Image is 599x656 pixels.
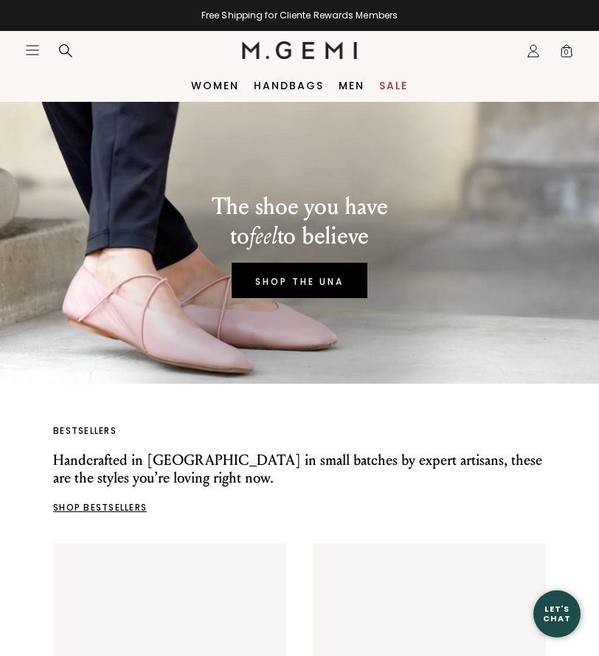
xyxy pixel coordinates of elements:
[559,46,574,61] span: 0
[339,80,364,92] a: Men
[212,221,388,251] p: to to believe
[53,425,546,514] a: BESTSELLERS Handcrafted in [GEOGRAPHIC_DATA] in small batches by expert artisans, these are the s...
[191,80,239,92] a: Women
[232,263,367,298] a: SHOP THE UNA
[212,192,388,221] p: The shoe you have
[254,80,324,92] a: Handbags
[249,222,277,250] em: feel
[53,425,546,437] p: BESTSELLERS
[53,452,546,487] p: Handcrafted in [GEOGRAPHIC_DATA] in small batches by expert artisans, these are the styles you’re...
[379,80,408,92] a: Sale
[242,41,358,59] img: M.Gemi
[533,604,581,623] div: Let's Chat
[53,502,546,514] p: SHOP BESTSELLERS
[25,43,40,58] button: Open site menu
